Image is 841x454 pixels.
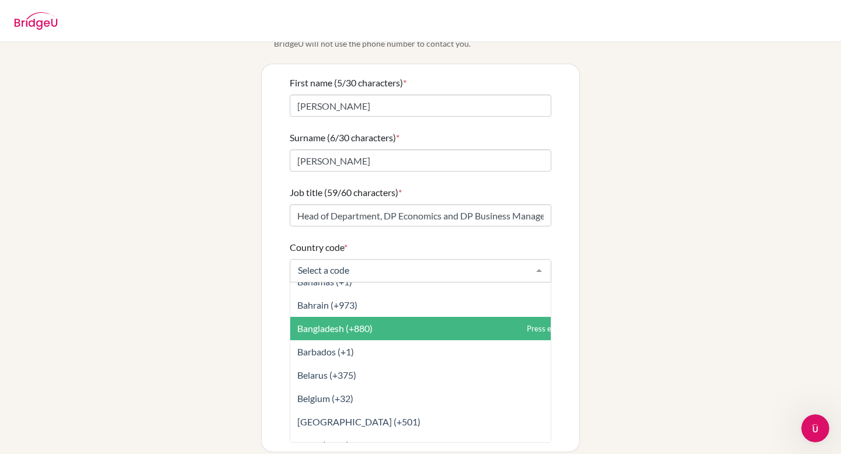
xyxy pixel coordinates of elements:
[297,299,357,310] span: Bahrain (+973)
[290,149,551,172] input: Enter your surname
[297,323,373,334] span: Bangladesh (+880)
[290,240,347,254] label: Country code
[290,204,551,226] input: Enter your job title
[290,76,406,90] label: First name (5/30 characters)
[290,186,402,200] label: Job title (59/60 characters)
[297,416,420,427] span: [GEOGRAPHIC_DATA] (+501)
[290,131,399,145] label: Surname (6/30 characters)
[297,393,353,404] span: Belgium (+32)
[295,264,527,276] input: Select a code
[297,369,356,380] span: Belarus (+375)
[290,95,551,117] input: Enter your first name
[297,439,349,450] span: Benin (+229)
[801,414,829,442] iframe: Intercom live chat
[14,12,58,30] img: BridgeU logo
[297,346,354,357] span: Barbados (+1)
